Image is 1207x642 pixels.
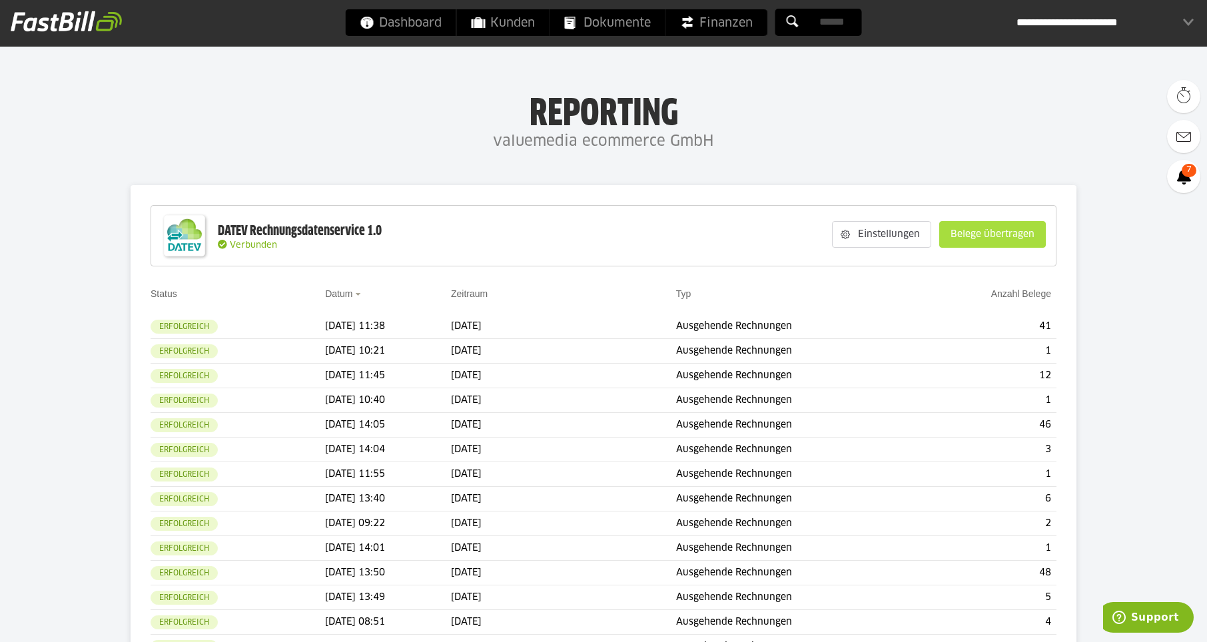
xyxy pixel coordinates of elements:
[676,462,919,487] td: Ausgehende Rechnungen
[325,413,451,438] td: [DATE] 14:05
[832,221,931,248] sl-button: Einstellungen
[939,221,1046,248] sl-button: Belege übertragen
[451,462,676,487] td: [DATE]
[451,438,676,462] td: [DATE]
[451,561,676,585] td: [DATE]
[451,314,676,339] td: [DATE]
[676,314,919,339] td: Ausgehende Rechnungen
[919,413,1056,438] td: 46
[451,413,676,438] td: [DATE]
[451,388,676,413] td: [DATE]
[919,487,1056,511] td: 6
[151,344,218,358] sl-badge: Erfolgreich
[346,9,456,36] a: Dashboard
[1103,602,1194,635] iframe: Öffnet ein Widget, in dem Sie weitere Informationen finden
[919,511,1056,536] td: 2
[151,468,218,481] sl-badge: Erfolgreich
[230,241,277,250] span: Verbunden
[325,487,451,511] td: [DATE] 13:40
[676,536,919,561] td: Ausgehende Rechnungen
[151,443,218,457] sl-badge: Erfolgreich
[919,536,1056,561] td: 1
[676,487,919,511] td: Ausgehende Rechnungen
[991,288,1051,299] a: Anzahl Belege
[151,288,177,299] a: Status
[676,288,691,299] a: Typ
[681,9,753,36] span: Finanzen
[325,610,451,635] td: [DATE] 08:51
[325,364,451,388] td: [DATE] 11:45
[133,94,1074,129] h1: Reporting
[325,438,451,462] td: [DATE] 14:04
[676,561,919,585] td: Ausgehende Rechnungen
[151,418,218,432] sl-badge: Erfolgreich
[355,293,364,296] img: sort_desc.gif
[151,566,218,580] sl-badge: Erfolgreich
[151,615,218,629] sl-badge: Erfolgreich
[676,388,919,413] td: Ausgehende Rechnungen
[325,339,451,364] td: [DATE] 10:21
[151,517,218,531] sl-badge: Erfolgreich
[919,438,1056,462] td: 3
[325,462,451,487] td: [DATE] 11:55
[151,541,218,555] sl-badge: Erfolgreich
[451,487,676,511] td: [DATE]
[218,222,382,240] div: DATEV Rechnungsdatenservice 1.0
[1182,164,1196,177] span: 7
[325,511,451,536] td: [DATE] 09:22
[151,369,218,383] sl-badge: Erfolgreich
[676,339,919,364] td: Ausgehende Rechnungen
[360,9,442,36] span: Dashboard
[676,438,919,462] td: Ausgehende Rechnungen
[151,591,218,605] sl-badge: Erfolgreich
[919,339,1056,364] td: 1
[451,364,676,388] td: [DATE]
[151,394,218,408] sl-badge: Erfolgreich
[325,314,451,339] td: [DATE] 11:38
[325,288,352,299] a: Datum
[451,610,676,635] td: [DATE]
[457,9,550,36] a: Kunden
[451,511,676,536] td: [DATE]
[1167,160,1200,193] a: 7
[919,462,1056,487] td: 1
[451,536,676,561] td: [DATE]
[151,492,218,506] sl-badge: Erfolgreich
[919,561,1056,585] td: 48
[325,585,451,610] td: [DATE] 13:49
[451,288,488,299] a: Zeitraum
[666,9,767,36] a: Finanzen
[676,585,919,610] td: Ausgehende Rechnungen
[676,413,919,438] td: Ausgehende Rechnungen
[451,585,676,610] td: [DATE]
[472,9,535,36] span: Kunden
[325,388,451,413] td: [DATE] 10:40
[550,9,665,36] a: Dokumente
[565,9,651,36] span: Dokumente
[919,388,1056,413] td: 1
[325,561,451,585] td: [DATE] 13:50
[151,320,218,334] sl-badge: Erfolgreich
[325,536,451,561] td: [DATE] 14:01
[451,339,676,364] td: [DATE]
[676,511,919,536] td: Ausgehende Rechnungen
[676,610,919,635] td: Ausgehende Rechnungen
[919,364,1056,388] td: 12
[11,11,122,32] img: fastbill_logo_white.png
[919,585,1056,610] td: 5
[158,209,211,262] img: DATEV-Datenservice Logo
[919,610,1056,635] td: 4
[676,364,919,388] td: Ausgehende Rechnungen
[919,314,1056,339] td: 41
